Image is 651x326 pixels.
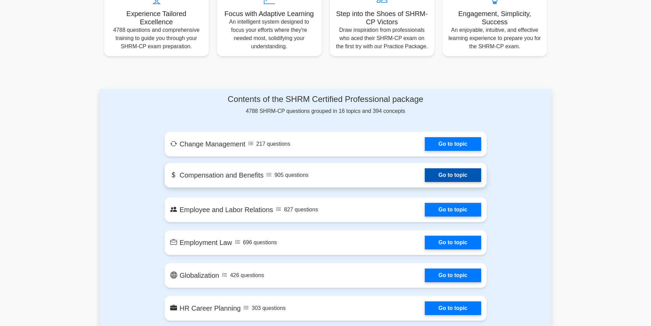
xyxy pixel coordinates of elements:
[448,10,542,26] h5: Engagement, Simplicity, Success
[448,26,542,51] p: An enjoyable, intuitive, and effective learning experience to prepare you for the SHRM-CP exam.
[425,236,481,249] a: Go to topic
[110,10,203,26] h5: Experience Tailored Excellence
[425,203,481,217] a: Go to topic
[222,18,316,51] p: An intelligent system designed to focus your efforts where they're needed most, solidifying your ...
[425,137,481,151] a: Go to topic
[165,94,487,115] div: 4788 SHRM-CP questions grouped in 16 topics and 394 concepts
[425,168,481,182] a: Go to topic
[110,26,203,51] p: 4788 questions and comprehensive training to guide you through your SHRM-CP exam preparation.
[165,94,487,104] h4: Contents of the SHRM Certified Professional package
[222,10,316,18] h5: Focus with Adaptive Learning
[425,269,481,282] a: Go to topic
[335,10,429,26] h5: Step into the Shoes of SHRM-CP Victors
[335,26,429,51] p: Draw inspiration from professionals who aced their SHRM-CP exam on the first try with our Practic...
[425,301,481,315] a: Go to topic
